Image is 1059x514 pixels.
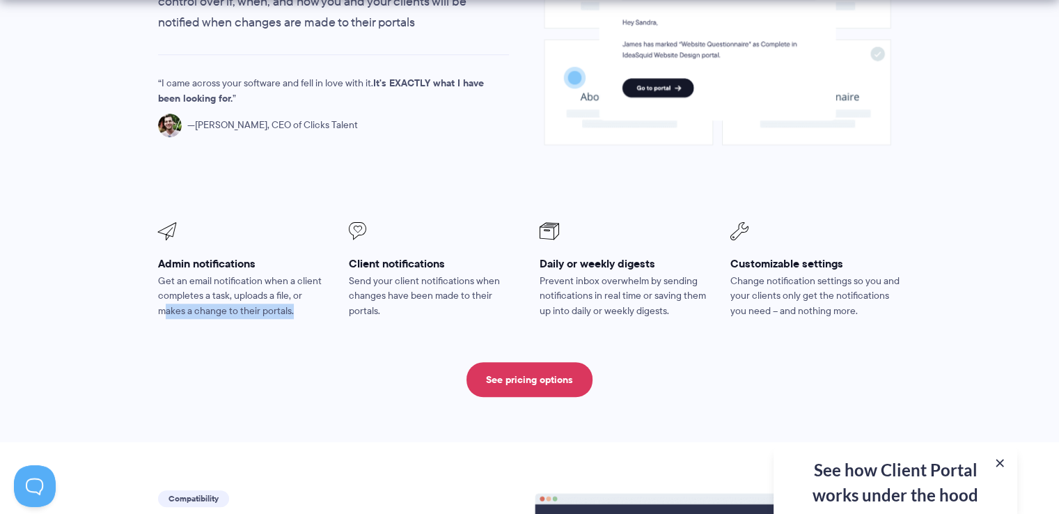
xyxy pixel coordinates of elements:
[349,274,520,320] p: Send your client notifications when changes have been made to their portals.
[466,362,593,397] a: See pricing options
[730,256,902,271] h3: Customizable settings
[540,256,711,271] h3: Daily or weekly digests
[158,76,485,107] p: I came across your software and fell in love with it.
[14,465,56,507] iframe: Toggle Customer Support
[158,274,329,320] p: Get an email notification when a client completes a task, uploads a file, or makes a change to th...
[540,274,711,320] p: Prevent inbox overwhelm by sending notifications in real time or saving them up into daily or wee...
[158,256,329,271] h3: Admin notifications
[349,256,520,271] h3: Client notifications
[187,118,358,133] span: [PERSON_NAME], CEO of Clicks Talent
[158,75,484,106] strong: It's EXACTLY what I have been looking for.
[730,274,902,320] p: Change notification settings so you and your clients only get the notifications you need – and no...
[158,490,229,507] span: Compatibility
